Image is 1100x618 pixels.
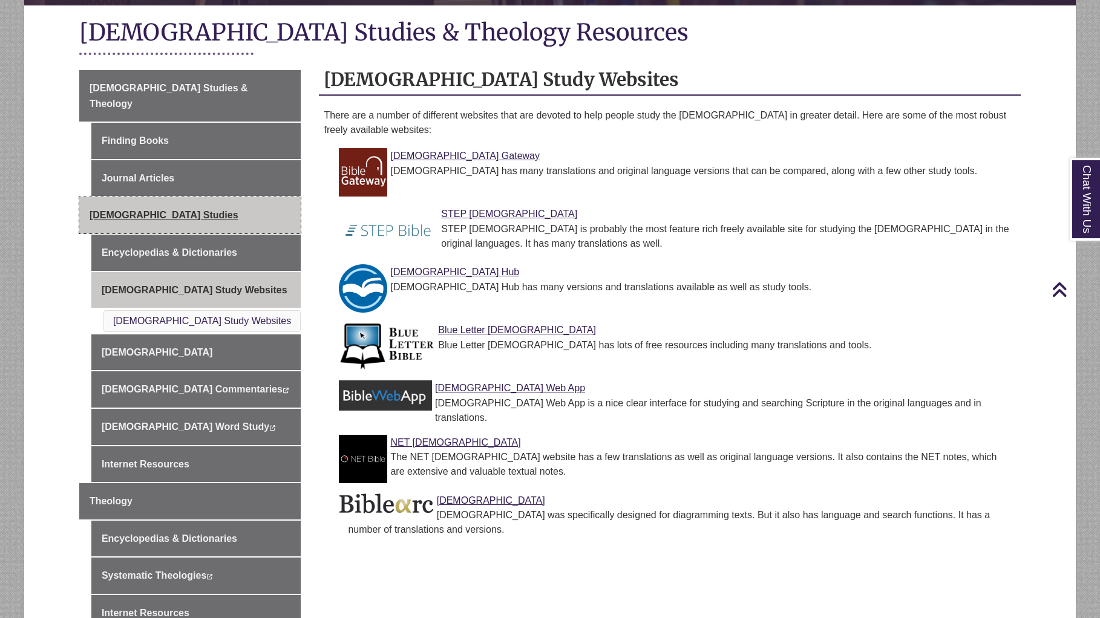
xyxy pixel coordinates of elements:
[339,206,438,255] img: Link to STEP Bible
[269,425,276,431] i: This link opens in a new window
[91,334,301,371] a: [DEMOGRAPHIC_DATA]
[348,450,1011,479] div: The NET [DEMOGRAPHIC_DATA] website has a few translations as well as original language versions. ...
[339,493,433,514] img: Link to Biblearc
[91,446,301,483] a: Internet Resources
[79,18,1021,50] h1: [DEMOGRAPHIC_DATA] Studies & Theology Resources
[90,496,133,506] span: Theology
[1052,281,1097,298] a: Back to Top
[348,280,1011,294] div: [DEMOGRAPHIC_DATA] Hub has many versions and translations available as well as study tools.
[348,508,1011,537] div: [DEMOGRAPHIC_DATA] was specifically designed for diagramming texts. But it also has language and ...
[339,322,435,371] img: Link to Blue Letter Bible
[91,371,301,408] a: [DEMOGRAPHIC_DATA] Commentaries
[79,483,301,519] a: Theology
[339,148,387,197] img: Link to Bible Gateway
[113,316,291,326] a: [DEMOGRAPHIC_DATA] Study Websites
[79,70,301,122] a: [DEMOGRAPHIC_DATA] Studies & Theology
[91,160,301,197] a: Journal Articles
[91,272,301,308] a: [DEMOGRAPHIC_DATA] Study Websites
[90,83,248,109] span: [DEMOGRAPHIC_DATA] Studies & Theology
[91,521,301,557] a: Encyclopedias & Dictionaries
[91,558,301,594] a: Systematic Theologies
[206,574,213,579] i: This link opens in a new window
[91,235,301,271] a: Encyclopedias & Dictionaries
[91,409,301,445] a: [DEMOGRAPHIC_DATA] Word Study
[441,209,577,219] a: Link to STEP Bible STEP [DEMOGRAPHIC_DATA]
[348,396,1011,425] div: [DEMOGRAPHIC_DATA] Web App is a nice clear interface for studying and searching Scripture in the ...
[390,437,520,447] a: Link to NET Bible NET [DEMOGRAPHIC_DATA]
[348,338,1011,353] div: Blue Letter [DEMOGRAPHIC_DATA] has lots of free resources including many translations and tools.
[91,123,301,159] a: Finding Books
[324,108,1016,137] p: There are a number of different websites that are devoted to help people study the [DEMOGRAPHIC_D...
[348,164,1011,178] div: [DEMOGRAPHIC_DATA] has many translations and original language versions that can be compared, alo...
[390,151,540,161] a: Link to Bible Gateway [DEMOGRAPHIC_DATA] Gateway
[435,383,585,393] a: Link to Bible Web App [DEMOGRAPHIC_DATA] Web App
[339,380,432,411] img: Link to Bible Web App
[437,495,545,506] a: Link to Biblearc [DEMOGRAPHIC_DATA]
[79,197,301,233] a: [DEMOGRAPHIC_DATA] Studies
[438,325,596,335] a: Link to Blue Letter Bible Blue Letter [DEMOGRAPHIC_DATA]
[319,64,1021,96] h2: [DEMOGRAPHIC_DATA] Study Websites
[390,267,519,277] a: Link to Bible Hub [DEMOGRAPHIC_DATA] Hub
[90,210,238,220] span: [DEMOGRAPHIC_DATA] Studies
[283,388,289,393] i: This link opens in a new window
[348,222,1011,251] div: STEP [DEMOGRAPHIC_DATA] is probably the most feature rich freely available site for studying the ...
[339,264,387,313] img: Link to Bible Hub
[339,435,387,483] img: Link to NET Bible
